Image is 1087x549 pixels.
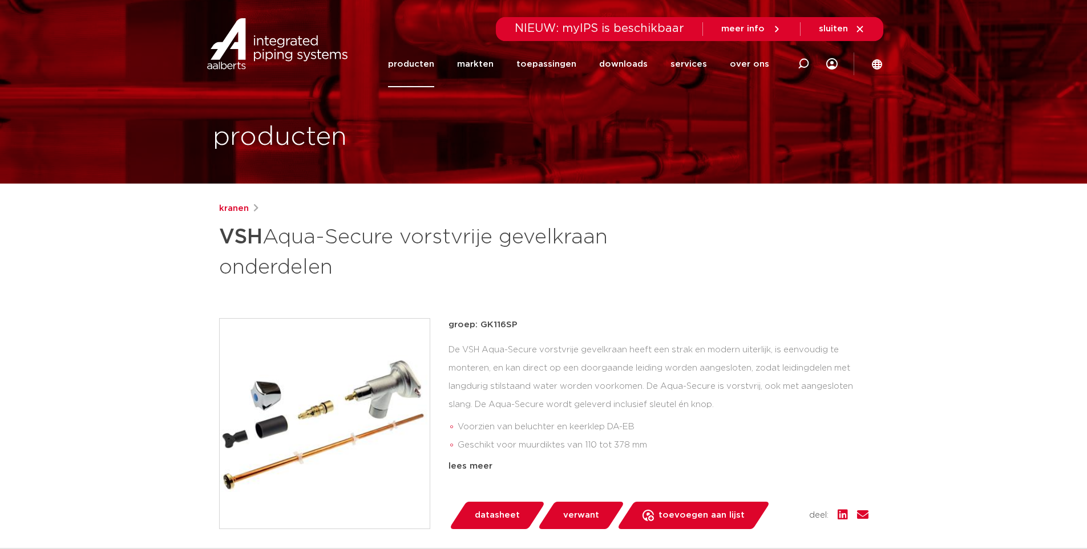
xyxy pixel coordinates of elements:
[219,220,648,282] h1: Aqua-Secure vorstvrije gevelkraan onderdelen
[819,25,848,33] span: sluiten
[213,119,347,156] h1: producten
[599,41,648,87] a: downloads
[448,318,868,332] p: groep: GK116SP
[388,41,769,87] nav: Menu
[721,24,782,34] a: meer info
[809,509,829,522] span: deel:
[516,41,576,87] a: toepassingen
[475,506,520,524] span: datasheet
[457,41,494,87] a: markten
[537,502,625,529] a: verwant
[448,459,868,473] div: lees meer
[458,418,868,436] li: Voorzien van beluchter en keerklep DA-EB
[515,23,684,34] span: NIEUW: myIPS is beschikbaar
[458,436,868,454] li: Geschikt voor muurdiktes van 110 tot 378 mm
[220,319,430,528] img: Product Image for VSH Aqua-Secure vorstvrije gevelkraan onderdelen
[730,41,769,87] a: over ons
[388,41,434,87] a: producten
[819,24,865,34] a: sluiten
[448,502,545,529] a: datasheet
[448,341,868,455] div: De VSH Aqua-Secure vorstvrije gevelkraan heeft een strak en modern uiterlijk, is eenvoudig te mon...
[670,41,707,87] a: services
[219,202,249,215] a: kranen
[219,227,262,247] strong: VSH
[721,25,765,33] span: meer info
[658,506,745,524] span: toevoegen aan lijst
[826,41,838,87] div: my IPS
[563,506,599,524] span: verwant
